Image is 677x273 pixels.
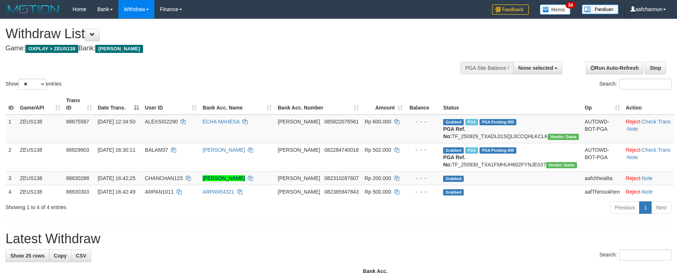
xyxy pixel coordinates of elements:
[278,119,320,125] span: [PERSON_NAME]
[95,45,143,53] span: [PERSON_NAME]
[145,189,174,195] span: ARPAN1011
[18,79,46,90] select: Showentries
[406,94,440,115] th: Balance
[6,26,444,41] h1: Withdraw List
[409,175,437,182] div: - - -
[278,189,320,195] span: [PERSON_NAME]
[17,171,63,185] td: ZEUS138
[626,119,641,125] a: Reject
[623,143,674,171] td: · ·
[546,162,577,168] span: Vendor URL: https://trx31.1velocity.biz
[440,94,582,115] th: Status
[6,231,671,246] h1: Latest Withdraw
[619,249,671,261] input: Search:
[492,4,529,15] img: Feedback.jpg
[66,189,89,195] span: 88830303
[599,249,671,261] label: Search:
[145,175,183,181] span: CHANCHAN123
[324,189,359,195] span: Copy 082385947843 to clipboard
[6,171,17,185] td: 3
[54,253,67,259] span: Copy
[626,189,641,195] a: Reject
[324,175,359,181] span: Copy 082310287607 to clipboard
[6,143,17,171] td: 2
[443,126,465,139] b: PGA Ref. No:
[324,119,359,125] span: Copy 085822076561 to clipboard
[548,134,579,140] span: Vendor URL: https://trx31.1velocity.biz
[610,201,639,214] a: Previous
[566,2,576,8] span: 34
[6,79,61,90] label: Show entries
[443,154,465,168] b: PGA Ref. No:
[582,94,623,115] th: Op: activate to sort column ascending
[203,189,234,195] a: ARPAN54321
[623,94,674,115] th: Action
[409,118,437,125] div: - - -
[6,185,17,198] td: 4
[145,119,178,125] span: ALEXSIS2290
[365,147,391,153] span: Rp 502.000
[98,175,135,181] span: [DATE] 16:42:25
[98,147,135,153] span: [DATE] 16:30:11
[203,119,239,125] a: ECHA MAHESA
[642,119,671,125] a: Check Trans
[443,189,464,195] span: Grabbed
[651,201,671,214] a: Next
[365,189,391,195] span: Rp 500.000
[17,94,63,115] th: Game/API: activate to sort column ascending
[627,126,638,132] a: Note
[6,201,277,211] div: Showing 1 to 4 of 4 entries
[409,146,437,154] div: - - -
[465,119,478,125] span: Marked by aafpengsreynich
[6,45,444,52] h4: Game: Bank:
[642,147,671,153] a: Check Trans
[66,175,89,181] span: 88830288
[25,45,78,53] span: OXPLAY > ZEUS138
[362,94,406,115] th: Amount: activate to sort column ascending
[409,188,437,195] div: - - -
[582,185,623,198] td: aafThimsokhen
[480,147,516,154] span: PGA Pending
[17,185,63,198] td: ZEUS138
[582,171,623,185] td: aafchhealita
[480,119,516,125] span: PGA Pending
[17,115,63,143] td: ZEUS138
[365,119,391,125] span: Rp 600.000
[639,201,652,214] a: 1
[626,175,641,181] a: Reject
[49,249,71,262] a: Copy
[63,94,95,115] th: Trans ID: activate to sort column ascending
[460,62,513,74] div: PGA Site Balance /
[440,143,582,171] td: TF_250930_TXA1FMHUH602FYNJE037
[71,249,91,262] a: CSV
[76,253,86,259] span: CSV
[6,115,17,143] td: 1
[642,189,653,195] a: Note
[440,115,582,143] td: TF_250929_TXADL01SQL0CCQHLKCLK
[627,154,638,160] a: Note
[275,94,361,115] th: Bank Acc. Number: activate to sort column ascending
[443,147,464,154] span: Grabbed
[98,119,135,125] span: [DATE] 12:34:50
[642,175,653,181] a: Note
[200,94,275,115] th: Bank Acc. Name: activate to sort column ascending
[540,4,571,15] img: Button%20Memo.svg
[6,4,61,15] img: MOTION_logo.png
[6,94,17,115] th: ID
[203,147,245,153] a: [PERSON_NAME]
[623,171,674,185] td: ·
[95,94,142,115] th: Date Trans.: activate to sort column descending
[203,175,245,181] a: [PERSON_NAME]
[623,185,674,198] td: ·
[626,147,641,153] a: Reject
[365,175,391,181] span: Rp 200.000
[582,143,623,171] td: AUTOWD-BOT-PGA
[278,147,320,153] span: [PERSON_NAME]
[623,115,674,143] td: · ·
[324,147,359,153] span: Copy 082284740018 to clipboard
[66,119,89,125] span: 88675587
[645,62,666,74] a: Stop
[518,65,553,71] span: None selected
[443,176,464,182] span: Grabbed
[17,143,63,171] td: ZEUS138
